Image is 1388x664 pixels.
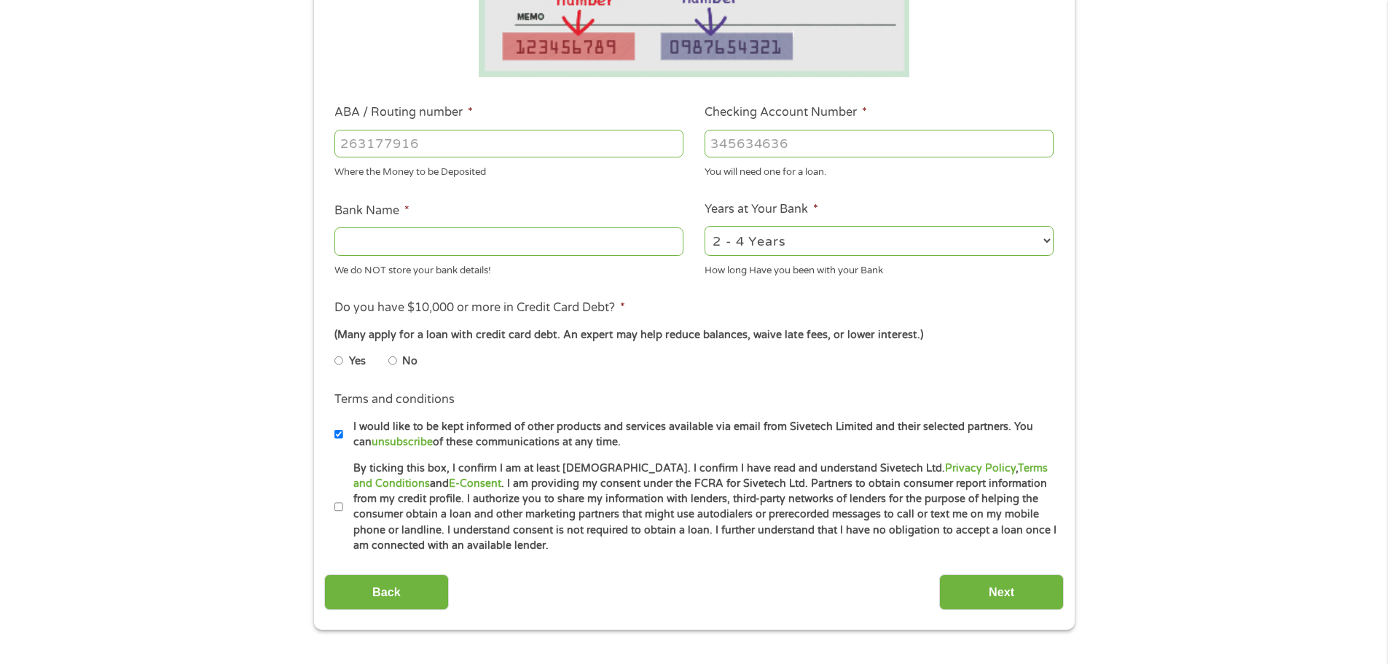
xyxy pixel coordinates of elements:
[449,477,501,490] a: E-Consent
[343,419,1058,450] label: I would like to be kept informed of other products and services available via email from Sivetech...
[334,105,473,120] label: ABA / Routing number
[705,258,1054,278] div: How long Have you been with your Bank
[334,258,683,278] div: We do NOT store your bank details!
[334,203,409,219] label: Bank Name
[334,130,683,157] input: 263177916
[705,202,818,217] label: Years at Your Bank
[353,462,1048,490] a: Terms and Conditions
[939,574,1064,610] input: Next
[343,461,1058,554] label: By ticking this box, I confirm I am at least [DEMOGRAPHIC_DATA]. I confirm I have read and unders...
[349,354,366,370] label: Yes
[324,574,449,610] input: Back
[705,130,1054,157] input: 345634636
[705,160,1054,180] div: You will need one for a loan.
[705,105,867,120] label: Checking Account Number
[402,354,417,370] label: No
[334,327,1053,343] div: (Many apply for a loan with credit card debt. An expert may help reduce balances, waive late fees...
[334,160,683,180] div: Where the Money to be Deposited
[334,392,455,407] label: Terms and conditions
[945,462,1016,474] a: Privacy Policy
[334,300,625,316] label: Do you have $10,000 or more in Credit Card Debt?
[372,436,433,448] a: unsubscribe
